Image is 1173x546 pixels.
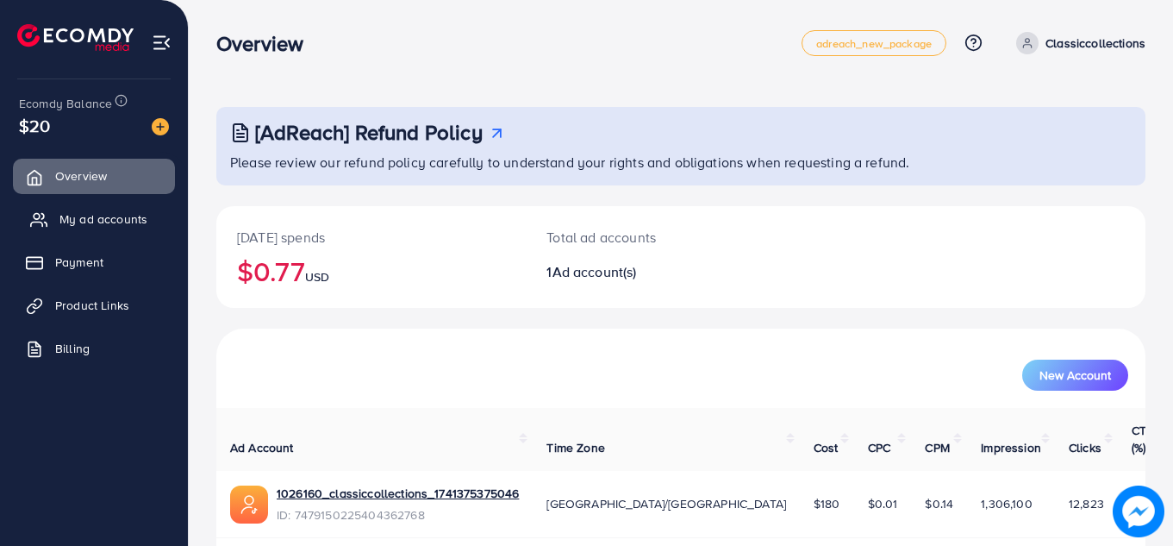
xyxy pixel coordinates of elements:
a: 1026160_classiccollections_1741375375046 [277,485,519,502]
span: Overview [55,167,107,185]
span: Impression [981,439,1041,456]
span: Ad account(s) [552,262,637,281]
p: Please review our refund policy carefully to understand your rights and obligations when requesti... [230,152,1135,173]
span: New Account [1039,369,1111,381]
span: Clicks [1069,439,1101,456]
a: Overview [13,159,175,193]
span: Cost [814,439,839,456]
span: Billing [55,340,90,357]
img: menu [152,33,172,53]
img: ic-ads-acc.e4c84228.svg [230,486,268,524]
a: Billing [13,331,175,366]
h3: [AdReach] Refund Policy [255,120,483,145]
a: Classiccollections [1009,32,1145,54]
span: $20 [19,113,50,138]
button: New Account [1022,360,1128,391]
span: Time Zone [546,439,604,456]
img: logo [17,24,134,51]
p: [DATE] spends [237,227,505,248]
span: $0.01 [868,495,898,512]
a: adreach_new_package [802,30,946,56]
h2: 1 [546,264,738,280]
span: CTR (%) [1132,422,1154,456]
span: $180 [814,495,840,512]
span: Ad Account [230,439,294,456]
span: CPM [925,439,949,456]
span: ID: 7479150225404362768 [277,506,519,524]
p: Total ad accounts [546,227,738,248]
span: adreach_new_package [816,38,932,49]
a: Payment [13,245,175,279]
span: 1,306,100 [981,495,1032,512]
span: My ad accounts [59,210,147,228]
span: [GEOGRAPHIC_DATA]/[GEOGRAPHIC_DATA] [546,495,786,512]
span: USD [305,268,329,286]
h3: Overview [216,31,317,56]
img: image [1113,486,1164,537]
span: Product Links [55,297,129,314]
a: Product Links [13,288,175,323]
img: image [152,118,169,135]
span: 12,823 [1069,495,1104,512]
p: Classiccollections [1045,33,1145,53]
a: My ad accounts [13,202,175,236]
span: CPC [868,439,890,456]
span: Ecomdy Balance [19,95,112,112]
span: $0.14 [925,495,953,512]
span: Payment [55,254,103,271]
h2: $0.77 [237,254,505,287]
